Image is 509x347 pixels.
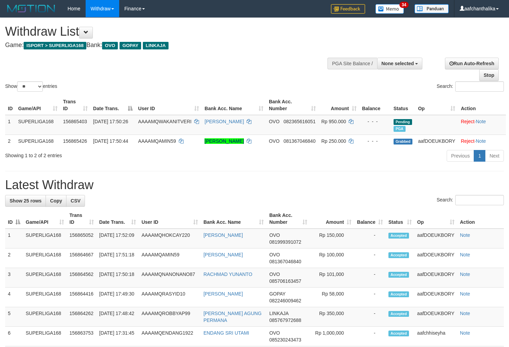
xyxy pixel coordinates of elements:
span: Pending [394,119,412,125]
div: - - - [362,138,388,144]
td: aafDOEUKBORY [414,307,457,327]
td: 1 [5,229,23,248]
img: panduan.png [414,4,449,13]
td: aafDOEUKBORY [414,248,457,268]
th: Action [457,209,504,229]
th: User ID: activate to sort column ascending [135,95,202,115]
span: OVO [269,252,280,257]
th: Action [458,95,506,115]
span: Accepted [388,252,409,258]
span: OVO [269,119,280,124]
th: Balance: activate to sort column ascending [354,209,386,229]
th: Bank Acc. Number: activate to sort column ascending [266,209,310,229]
td: Rp 1,000,000 [310,327,355,346]
td: [DATE] 17:51:18 [97,248,139,268]
span: LINKAJA [269,311,288,316]
span: OVO [269,330,280,336]
td: [DATE] 17:49:30 [97,288,139,307]
th: Bank Acc. Name: activate to sort column ascending [201,209,266,229]
td: Rp 350,000 [310,307,355,327]
a: Note [476,119,486,124]
h4: Game: Bank: [5,42,333,49]
a: [PERSON_NAME] [203,252,243,257]
td: 3 [5,268,23,288]
a: Note [460,252,470,257]
button: None selected [377,58,423,69]
span: Accepted [388,233,409,239]
input: Search: [455,81,504,92]
th: Date Trans.: activate to sort column ascending [97,209,139,229]
td: · [458,135,506,147]
span: 156865403 [63,119,87,124]
a: Note [476,138,486,144]
a: Note [460,271,470,277]
a: [PERSON_NAME] AGUNG PERMANA [203,311,262,323]
span: AAAAMQWAKANITVERI [138,119,191,124]
a: Show 25 rows [5,195,46,207]
a: Stop [479,69,499,81]
a: Run Auto-Refresh [445,58,499,69]
span: Copy 081367046840 to clipboard [269,259,301,264]
a: CSV [66,195,85,207]
th: Balance [359,95,391,115]
td: aafchhiseyha [414,327,457,346]
a: Copy [46,195,66,207]
td: - [354,288,386,307]
span: 34 [399,2,409,8]
td: Rp 100,000 [310,248,355,268]
td: [DATE] 17:48:42 [97,307,139,327]
td: AAAAMQENDANG1922 [139,327,201,346]
span: Grabbed [394,139,413,144]
span: Copy 081367046840 to clipboard [284,138,315,144]
th: Op: activate to sort column ascending [415,95,458,115]
span: Copy 085706163457 to clipboard [269,278,301,284]
td: 156864562 [67,268,97,288]
img: Feedback.jpg [331,4,365,14]
span: Accepted [388,331,409,336]
span: Copy 081999391072 to clipboard [269,239,301,245]
span: OVO [269,271,280,277]
td: 2 [5,135,15,147]
td: 156864416 [67,288,97,307]
span: [DATE] 17:50:26 [93,119,128,124]
span: Copy 082365616051 to clipboard [284,119,315,124]
span: OVO [269,232,280,238]
td: SUPERLIGA168 [23,229,67,248]
a: Reject [461,138,474,144]
td: aafDOEUKBORY [414,288,457,307]
td: - [354,229,386,248]
h1: Latest Withdraw [5,178,504,192]
th: Amount: activate to sort column ascending [319,95,359,115]
th: ID: activate to sort column descending [5,209,23,229]
td: [DATE] 17:31:45 [97,327,139,346]
div: - - - [362,118,388,125]
span: Marked by aafchhiseyha [394,126,406,132]
th: Trans ID: activate to sort column ascending [60,95,90,115]
span: OVO [102,42,118,49]
a: RACHMAD YUNANTO [203,271,252,277]
td: 1 [5,115,15,135]
th: Bank Acc. Name: activate to sort column ascending [202,95,266,115]
td: - [354,268,386,288]
th: Date Trans.: activate to sort column descending [90,95,135,115]
a: Note [460,330,470,336]
td: SUPERLIGA168 [23,307,67,327]
th: Op: activate to sort column ascending [414,209,457,229]
a: [PERSON_NAME] [203,291,243,297]
a: Reject [461,119,474,124]
a: Next [485,150,504,162]
td: Rp 150,000 [310,229,355,248]
td: 156863753 [67,327,97,346]
div: PGA Site Balance / [327,58,377,69]
span: Copy 085767972688 to clipboard [269,317,301,323]
label: Show entries [5,81,57,92]
td: - [354,327,386,346]
td: SUPERLIGA168 [23,327,67,346]
span: Rp 250.000 [321,138,346,144]
td: aafDOEUKBORY [414,268,457,288]
th: ID [5,95,15,115]
a: Note [460,291,470,297]
th: Game/API: activate to sort column ascending [15,95,60,115]
td: AAAAMQROBBYAP99 [139,307,201,327]
a: ENDANG SRI UTAMI [203,330,249,336]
